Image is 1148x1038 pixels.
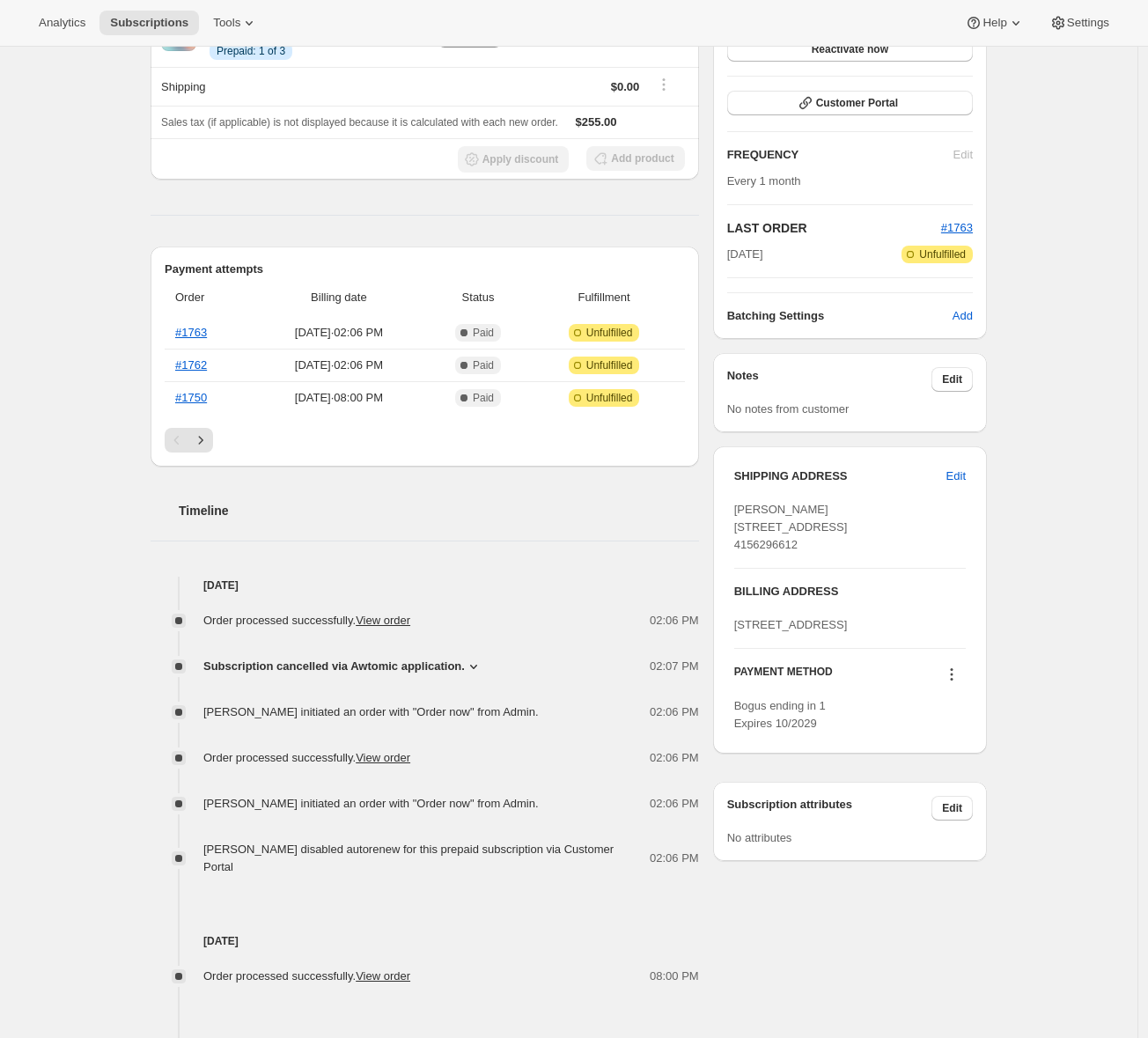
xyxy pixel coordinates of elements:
span: Prepaid: 1 of 3 [217,44,285,58]
span: $0.00 [611,80,640,93]
a: View order [356,969,410,983]
button: Customer Portal [727,91,973,115]
button: Reactivate now [727,37,973,62]
h4: [DATE] [151,932,699,950]
button: Subscriptions [99,11,199,35]
button: Shipping actions [650,75,678,94]
h2: Payment attempts [165,261,685,278]
span: Unfulfilled [586,326,633,340]
button: Settings [1039,11,1120,35]
span: Edit [942,801,962,815]
button: #1763 [941,219,973,237]
span: 02:07 PM [650,658,699,675]
span: [DATE] · 02:06 PM [255,357,422,374]
span: Edit [942,372,962,386]
a: #1763 [941,221,973,234]
span: [DATE] · 02:06 PM [255,324,422,342]
button: Add [942,302,983,330]
span: [PERSON_NAME] disabled autorenew for this prepaid subscription via Customer Portal [203,843,614,873]
span: Add [953,307,973,325]
span: Subscription cancelled via Awtomic application. [203,658,465,675]
span: [DATE] · 08:00 PM [255,389,422,407]
h6: Batching Settings [727,307,953,325]
a: #1750 [175,391,207,404]
h3: Notes [727,367,932,392]
span: Settings [1067,16,1109,30]
span: Paid [473,326,494,340]
span: $255.00 [576,115,617,129]
a: #1762 [175,358,207,372]
span: Unfulfilled [586,391,633,405]
h2: Timeline [179,502,699,519]
a: #1763 [175,326,207,339]
span: No notes from customer [727,402,850,416]
span: Order processed successfully. [203,969,410,983]
span: Help [982,16,1006,30]
button: Next [188,428,213,453]
h2: FREQUENCY [727,146,953,164]
nav: Pagination [165,428,685,453]
span: Sales tax (if applicable) is not displayed because it is calculated with each new order. [161,116,558,129]
th: Order [165,278,250,317]
span: [PERSON_NAME] [STREET_ADDRESS] 4156296612 [734,503,848,551]
button: Help [954,11,1034,35]
button: Analytics [28,11,96,35]
span: Unfulfilled [919,247,966,261]
h3: PAYMENT METHOD [734,665,833,688]
span: Every 1 month [727,174,801,188]
span: Paid [473,358,494,372]
span: No attributes [727,831,792,844]
button: Edit [931,367,973,392]
span: Tools [213,16,240,30]
th: Shipping [151,67,416,106]
span: 08:00 PM [650,968,699,985]
span: 02:06 PM [650,850,699,867]
h3: SHIPPING ADDRESS [734,467,946,485]
span: Unfulfilled [586,358,633,372]
span: Order processed successfully. [203,614,410,627]
span: Fulfillment [534,289,673,306]
span: Edit [946,467,966,485]
span: [PERSON_NAME] initiated an order with "Order now" from Admin. [203,705,539,718]
span: Analytics [39,16,85,30]
span: Status [433,289,524,306]
span: 02:06 PM [650,612,699,629]
span: 02:06 PM [650,749,699,767]
a: View order [356,751,410,764]
span: Bogus ending in 1 Expires 10/2029 [734,699,826,730]
span: [STREET_ADDRESS] [734,618,848,631]
span: Order processed successfully. [203,751,410,764]
a: View order [356,614,410,627]
span: [DATE] [727,246,763,263]
span: Reactivate now [812,42,888,56]
h2: LAST ORDER [727,219,941,237]
span: Billing date [255,289,422,306]
h3: Subscription attributes [727,796,932,821]
span: 02:06 PM [650,703,699,721]
button: Edit [931,796,973,821]
span: Subscriptions [110,16,188,30]
button: Subscription cancelled via Awtomic application. [203,658,482,675]
span: [PERSON_NAME] initiated an order with "Order now" from Admin. [203,797,539,810]
button: Edit [936,462,976,490]
button: Tools [202,11,269,35]
span: Customer Portal [816,96,898,110]
span: 02:06 PM [650,795,699,813]
h4: [DATE] [151,577,699,594]
span: Paid [473,391,494,405]
h3: BILLING ADDRESS [734,583,966,600]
